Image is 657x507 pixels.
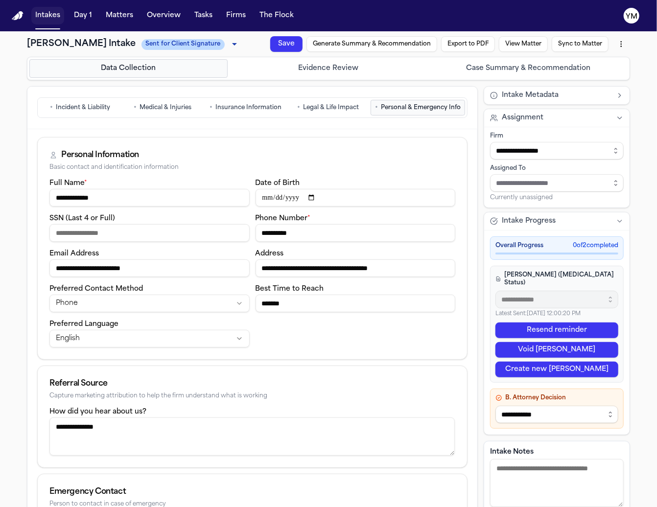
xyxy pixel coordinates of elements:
[502,216,556,226] span: Intake Progress
[256,295,456,312] input: Best time to reach
[230,59,428,78] button: Go to Evidence Review step
[381,104,461,112] span: Personal & Emergency Info
[134,103,137,113] span: •
[502,91,559,100] span: Intake Metadata
[495,242,543,250] span: Overall Progress
[256,180,300,187] label: Date of Birth
[210,103,212,113] span: •
[256,215,311,222] label: Phone Number
[61,149,139,161] div: Personal Information
[70,7,96,24] button: Day 1
[49,408,146,415] label: How did you hear about us?
[495,323,618,338] button: Resend reminder
[49,285,143,293] label: Preferred Contact Method
[49,164,455,171] div: Basic contact and identification information
[371,100,465,115] button: Go to Personal & Emergency Info
[215,104,282,112] span: Insurance Information
[29,59,628,78] nav: Intake steps
[49,215,115,222] label: SSN (Last 4 or Full)
[49,224,250,242] input: SSN
[490,459,624,507] textarea: Intake notes
[50,103,53,113] span: •
[190,7,216,24] button: Tasks
[256,7,298,24] button: The Flock
[122,100,203,115] button: Go to Medical & Injuries
[49,378,455,390] div: Referral Source
[49,189,250,207] input: Full name
[495,271,618,287] h4: [PERSON_NAME] ([MEDICAL_DATA] Status)
[288,100,369,115] button: Go to Legal & Life Impact
[490,142,624,160] input: Select firm
[495,342,618,358] button: Void [PERSON_NAME]
[222,7,250,24] button: Firms
[12,11,23,21] img: Finch Logo
[484,212,630,230] button: Intake Progress
[49,259,250,277] input: Email address
[495,362,618,377] button: Create new [PERSON_NAME]
[49,180,87,187] label: Full Name
[56,104,110,112] span: Incident & Liability
[573,242,618,250] span: 0 of 2 completed
[40,100,120,115] button: Go to Incident & Liability
[490,164,624,172] div: Assigned To
[298,103,301,113] span: •
[256,189,456,207] input: Date of birth
[49,321,118,328] label: Preferred Language
[49,250,99,257] label: Email Address
[375,103,378,113] span: •
[490,194,553,202] span: Currently unassigned
[140,104,192,112] span: Medical & Injuries
[49,486,455,498] div: Emergency Contact
[490,132,624,140] div: Firm
[205,100,286,115] button: Go to Insurance Information
[102,7,137,24] button: Matters
[429,59,628,78] button: Go to Case Summary & Recommendation step
[502,113,543,123] span: Assignment
[256,224,456,242] input: Phone number
[49,392,455,400] div: Capture marketing attribution to help the firm understand what is working
[12,11,23,21] a: Home
[495,394,618,402] h4: B. Attorney Decision
[31,7,64,24] button: Intakes
[143,7,185,24] button: Overview
[29,59,228,78] button: Go to Data Collection step
[495,310,618,319] p: Latest Sent: [DATE] 12:00:20 PM
[490,174,624,192] input: Assign to staff member
[304,104,359,112] span: Legal & Life Impact
[440,48,495,69] button: Export to PDF
[306,34,438,63] button: Generate Summary & Recommendation
[484,87,630,104] button: Intake Metadata
[256,250,284,257] label: Address
[256,285,324,293] label: Best Time to Reach
[610,65,630,85] button: More actions
[490,447,624,457] label: Intake Notes
[256,259,456,277] input: Address
[550,60,608,81] button: Sync to Matter
[270,30,304,49] button: Save
[484,109,630,127] button: Assignment
[497,54,547,75] button: View Matter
